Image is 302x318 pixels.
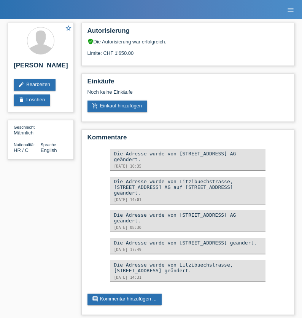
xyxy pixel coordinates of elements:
[283,7,298,12] a: menu
[87,101,148,112] a: add_shopping_cartEinkauf hinzufügen
[87,89,289,101] div: Noch keine Einkäufe
[18,81,24,88] i: edit
[114,262,262,273] div: Die Adresse wurde von Litzibuechstrasse, [STREET_ADDRESS] geändert.
[287,6,294,14] i: menu
[18,97,24,103] i: delete
[14,124,41,136] div: Männlich
[14,62,68,73] h2: [PERSON_NAME]
[114,275,262,280] div: [DATE] 14:31
[87,38,289,45] div: Die Autorisierung war erfolgreich.
[114,151,262,162] div: Die Adresse wurde von [STREET_ADDRESS] AG geändert.
[114,164,262,168] div: [DATE] 10:35
[87,27,289,38] h2: Autorisierung
[14,79,56,91] a: editBearbeiten
[87,78,289,89] h2: Einkäufe
[87,45,289,56] div: Limite: CHF 1'650.00
[114,225,262,230] div: [DATE] 08:30
[65,25,72,33] a: star_border
[87,38,94,45] i: verified_user
[92,296,98,302] i: comment
[114,248,262,252] div: [DATE] 17:49
[14,94,50,106] a: deleteLöschen
[114,240,262,246] div: Die Adresse wurde von [STREET_ADDRESS] geändert.
[14,142,35,147] span: Nationalität
[114,212,262,224] div: Die Adresse wurde von [STREET_ADDRESS] AG geändert.
[41,142,56,147] span: Sprache
[114,179,262,196] div: Die Adresse wurde von Litzibuechstrasse, [STREET_ADDRESS] AG auf [STREET_ADDRESS] geändert.
[14,125,35,129] span: Geschlecht
[92,103,98,109] i: add_shopping_cart
[65,25,72,32] i: star_border
[114,198,262,202] div: [DATE] 14:01
[41,147,57,153] span: English
[87,134,289,145] h2: Kommentare
[14,147,29,153] span: Kroatien / C / 14.10.2021
[87,294,162,305] a: commentKommentar hinzufügen ...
